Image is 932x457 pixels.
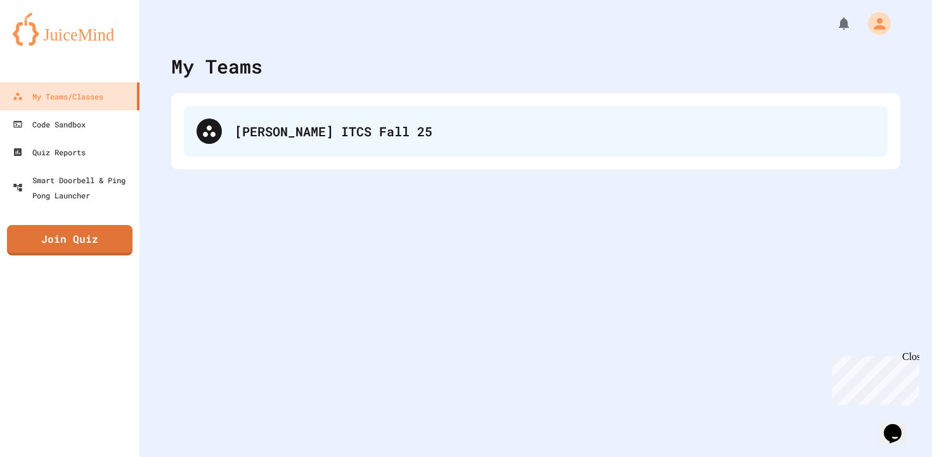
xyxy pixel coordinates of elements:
a: Join Quiz [7,225,133,255]
div: [PERSON_NAME] ITCS Fall 25 [184,106,888,157]
div: My Teams [171,52,262,80]
div: My Teams/Classes [13,89,103,104]
div: My Notifications [813,13,855,34]
img: logo-orange.svg [13,13,127,46]
div: Quiz Reports [13,145,86,160]
iframe: chat widget [827,351,919,405]
div: Chat with us now!Close [5,5,87,80]
div: Smart Doorbell & Ping Pong Launcher [13,172,134,203]
div: [PERSON_NAME] ITCS Fall 25 [235,122,875,141]
div: My Account [855,9,894,38]
iframe: chat widget [879,406,919,444]
div: Code Sandbox [13,117,86,132]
